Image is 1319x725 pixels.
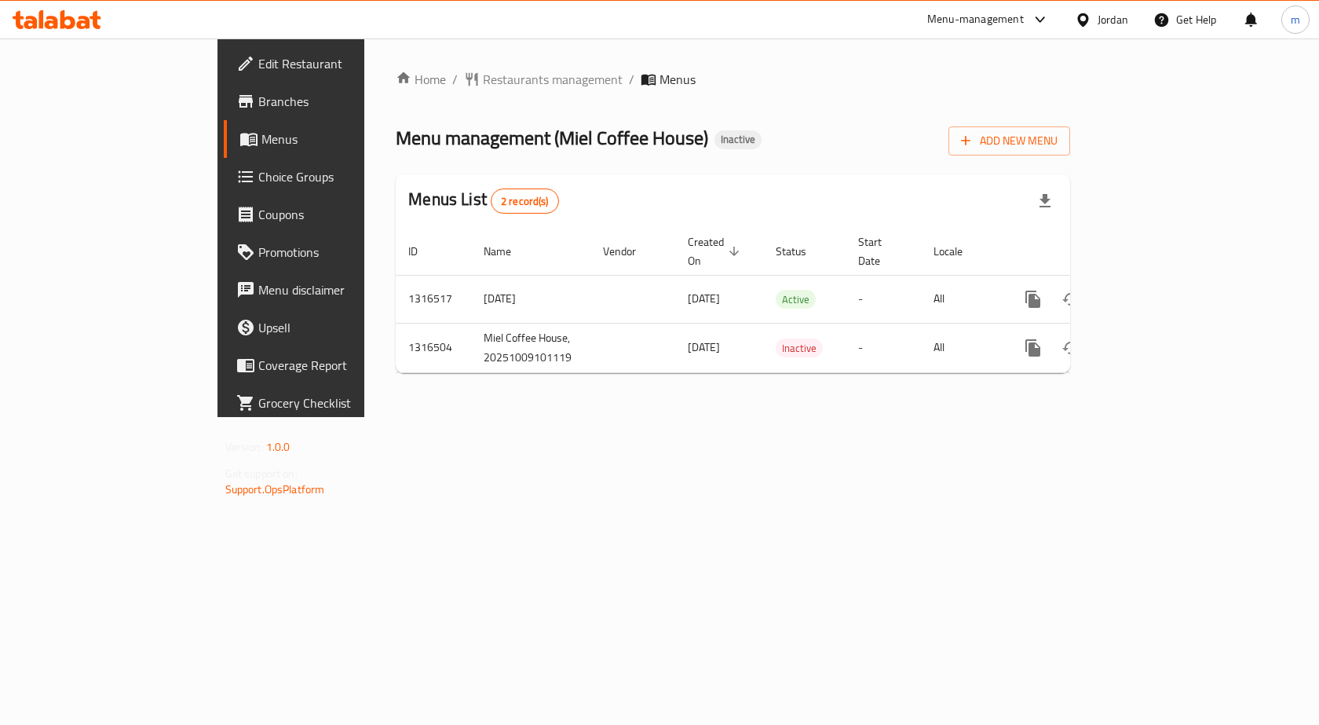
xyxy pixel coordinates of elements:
[1014,280,1052,318] button: more
[1026,182,1064,220] div: Export file
[1014,329,1052,367] button: more
[464,70,623,89] a: Restaurants management
[921,275,1002,323] td: All
[261,130,426,148] span: Menus
[258,243,426,262] span: Promotions
[408,242,438,261] span: ID
[258,167,426,186] span: Choice Groups
[258,92,426,111] span: Branches
[258,280,426,299] span: Menu disclaimer
[224,384,438,422] a: Grocery Checklist
[659,70,696,89] span: Menus
[1002,228,1178,276] th: Actions
[224,309,438,346] a: Upsell
[491,189,559,214] div: Total records count
[776,290,816,309] div: Active
[225,479,325,500] a: Support.OpsPlatform
[396,120,708,156] span: Menu management ( Miel Coffee House )
[224,158,438,196] a: Choice Groups
[224,196,438,233] a: Coupons
[776,339,823,357] span: Inactive
[921,323,1002,372] td: All
[258,356,426,375] span: Coverage Report
[629,70,634,89] li: /
[934,242,983,261] span: Locale
[776,339,823,357] div: Inactive
[396,228,1178,373] table: enhanced table
[603,242,656,261] span: Vendor
[224,82,438,120] a: Branches
[266,437,290,457] span: 1.0.0
[224,233,438,271] a: Promotions
[225,463,298,484] span: Get support on:
[714,133,762,146] span: Inactive
[846,323,921,372] td: -
[927,10,1024,29] div: Menu-management
[714,130,762,149] div: Inactive
[776,242,827,261] span: Status
[1291,11,1300,28] span: m
[688,337,720,357] span: [DATE]
[483,70,623,89] span: Restaurants management
[471,323,590,372] td: Miel Coffee House, 20251009101119
[688,233,744,270] span: Created On
[471,275,590,323] td: [DATE]
[408,188,558,214] h2: Menus List
[224,346,438,384] a: Coverage Report
[858,233,902,270] span: Start Date
[258,54,426,73] span: Edit Restaurant
[1052,329,1090,367] button: Change Status
[258,318,426,337] span: Upsell
[396,70,1070,89] nav: breadcrumb
[948,126,1070,156] button: Add New Menu
[776,291,816,309] span: Active
[224,271,438,309] a: Menu disclaimer
[224,45,438,82] a: Edit Restaurant
[225,437,264,457] span: Version:
[1098,11,1128,28] div: Jordan
[452,70,458,89] li: /
[491,194,558,209] span: 2 record(s)
[1052,280,1090,318] button: Change Status
[258,205,426,224] span: Coupons
[961,131,1058,151] span: Add New Menu
[688,288,720,309] span: [DATE]
[224,120,438,158] a: Menus
[258,394,426,412] span: Grocery Checklist
[484,242,532,261] span: Name
[846,275,921,323] td: -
